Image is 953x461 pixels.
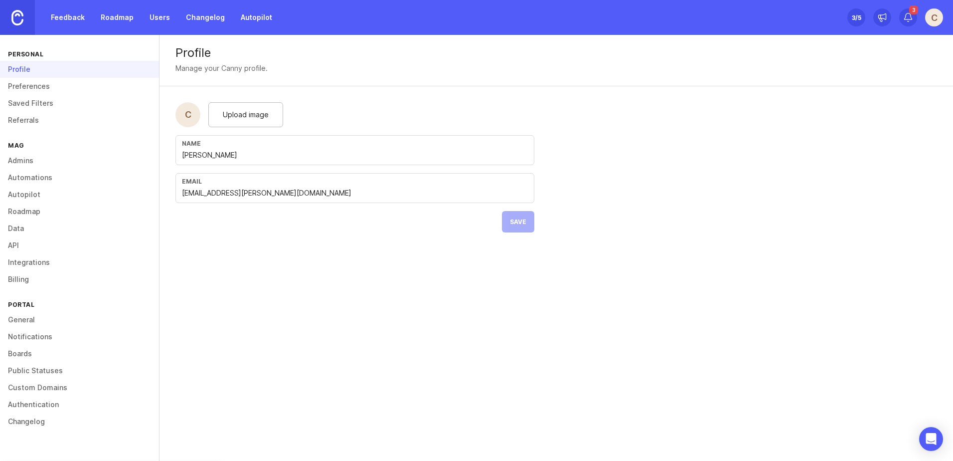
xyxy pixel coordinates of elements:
span: 3 [909,5,918,14]
a: Feedback [45,8,91,26]
img: Canny Home [11,10,23,25]
button: C [925,8,943,26]
div: Manage your Canny profile. [175,63,268,74]
span: Upload image [223,109,269,120]
div: Open Intercom Messenger [919,427,943,451]
a: Autopilot [235,8,278,26]
button: 3/5 [847,8,865,26]
div: Name [182,140,528,147]
a: Roadmap [95,8,140,26]
div: Profile [175,47,937,59]
a: Changelog [180,8,231,26]
div: 3 /5 [852,10,861,24]
div: Email [182,178,528,185]
div: C [175,102,200,127]
a: Users [144,8,176,26]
